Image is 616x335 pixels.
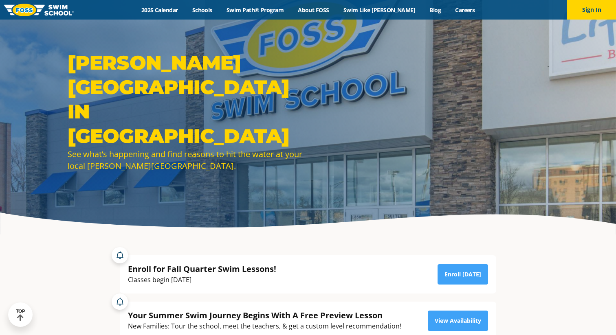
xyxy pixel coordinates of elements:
a: Careers [448,6,482,14]
a: Swim Like [PERSON_NAME] [336,6,422,14]
div: Classes begin [DATE] [128,274,276,285]
a: Enroll [DATE] [438,264,488,285]
a: View Availability [428,311,488,331]
div: New Families: Tour the school, meet the teachers, & get a custom level recommendation! [128,321,401,332]
div: Enroll for Fall Quarter Swim Lessons! [128,263,276,274]
img: FOSS Swim School Logo [4,4,74,16]
a: 2025 Calendar [134,6,185,14]
a: Blog [422,6,448,14]
a: Swim Path® Program [219,6,290,14]
a: About FOSS [291,6,337,14]
div: TOP [16,309,25,321]
div: Your Summer Swim Journey Begins With A Free Preview Lesson [128,310,401,321]
h1: [PERSON_NAME][GEOGRAPHIC_DATA] in [GEOGRAPHIC_DATA] [68,50,304,148]
a: Schools [185,6,219,14]
div: See what’s happening and find reasons to hit the water at your local [PERSON_NAME][GEOGRAPHIC_DATA]. [68,148,304,172]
